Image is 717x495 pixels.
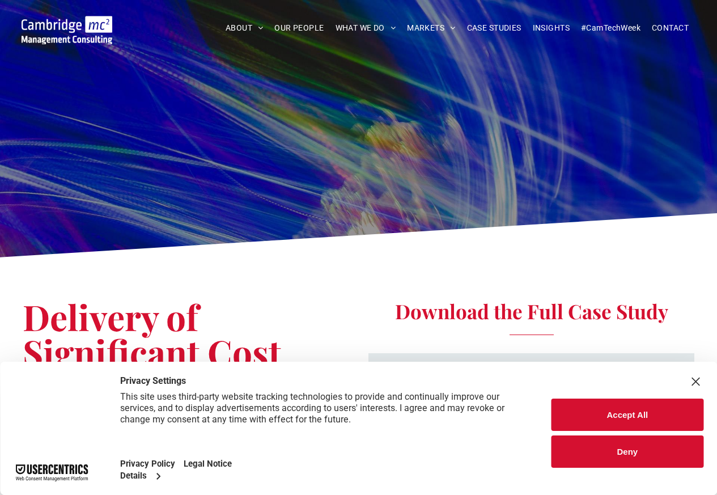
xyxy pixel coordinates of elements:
a: CASE STUDIES [461,19,527,37]
img: Cambridge MC Logo, Procurement [22,16,113,44]
a: Your Business Transformed | Cambridge Management Consulting [22,18,113,29]
a: WHAT WE DO [330,19,402,37]
a: INSIGHTS [527,19,575,37]
span: Download the Full Case Study [395,298,668,324]
a: #CamTechWeek [575,19,646,37]
span: Delivery of Significant Cost Savings to a Large UK Retailer [23,293,313,446]
a: ABOUT [220,19,269,37]
a: MARKETS [401,19,461,37]
a: CONTACT [646,19,694,37]
a: OUR PEOPLE [269,19,329,37]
